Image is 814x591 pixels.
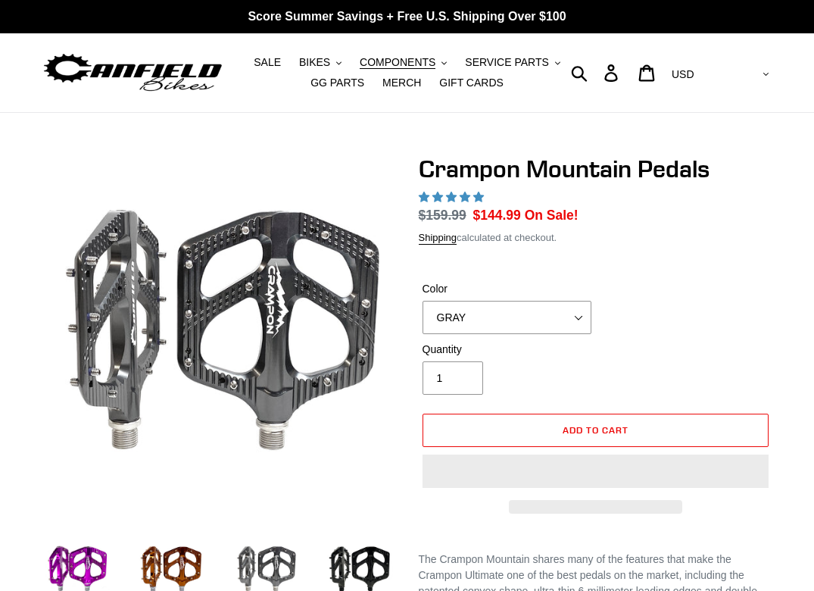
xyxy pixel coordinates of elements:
label: Color [423,281,592,297]
h1: Crampon Mountain Pedals [419,155,773,183]
button: BIKES [292,52,349,73]
span: $144.99 [473,208,521,223]
a: SALE [246,52,288,73]
span: SALE [254,56,281,69]
a: GIFT CARDS [432,73,511,93]
div: calculated at checkout. [419,230,773,245]
button: Add to cart [423,414,769,447]
label: Quantity [423,342,592,358]
a: MERCH [375,73,429,93]
span: MERCH [382,77,421,89]
img: Canfield Bikes [42,50,224,95]
s: $159.99 [419,208,466,223]
span: On Sale! [525,205,579,225]
span: GIFT CARDS [439,77,504,89]
span: SERVICE PARTS [465,56,548,69]
span: 4.97 stars [419,191,487,203]
a: GG PARTS [303,73,372,93]
button: SERVICE PARTS [457,52,567,73]
span: COMPONENTS [360,56,435,69]
span: BIKES [299,56,330,69]
button: COMPONENTS [352,52,454,73]
span: Add to cart [563,424,628,436]
img: grey [45,158,393,506]
a: Shipping [419,232,457,245]
span: GG PARTS [310,77,364,89]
